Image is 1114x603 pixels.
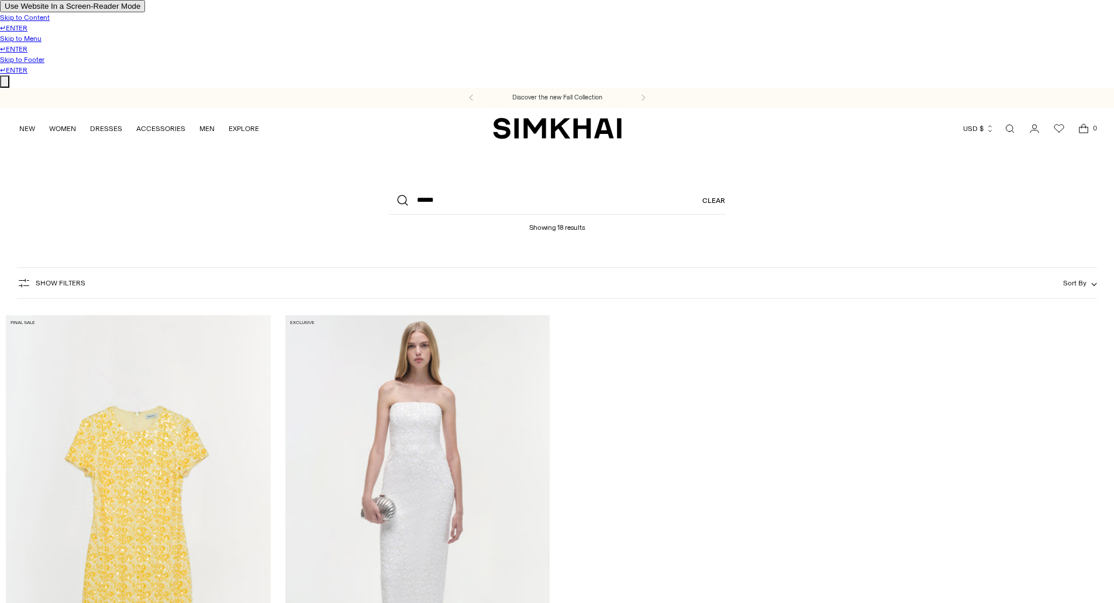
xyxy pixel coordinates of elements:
[17,274,85,292] button: Show Filters
[199,116,215,142] a: MEN
[1063,279,1087,287] span: Sort By
[1089,123,1100,133] span: 0
[963,116,994,142] button: USD $
[1023,117,1046,140] a: Go to the account page
[136,116,185,142] a: ACCESSORIES
[702,187,725,215] a: Clear
[389,187,417,215] button: Search
[998,117,1022,140] a: Open search modal
[512,93,602,102] a: Discover the new Fall Collection
[1072,117,1095,140] a: Open cart modal
[229,116,259,142] a: EXPLORE
[1063,277,1097,290] button: Sort By
[1047,117,1071,140] a: Wishlist
[529,215,585,232] h1: Showing 18 results
[493,117,622,140] a: SIMKHAI
[19,116,35,142] a: NEW
[90,116,122,142] a: DRESSES
[49,116,76,142] a: WOMEN
[36,279,85,287] span: Show Filters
